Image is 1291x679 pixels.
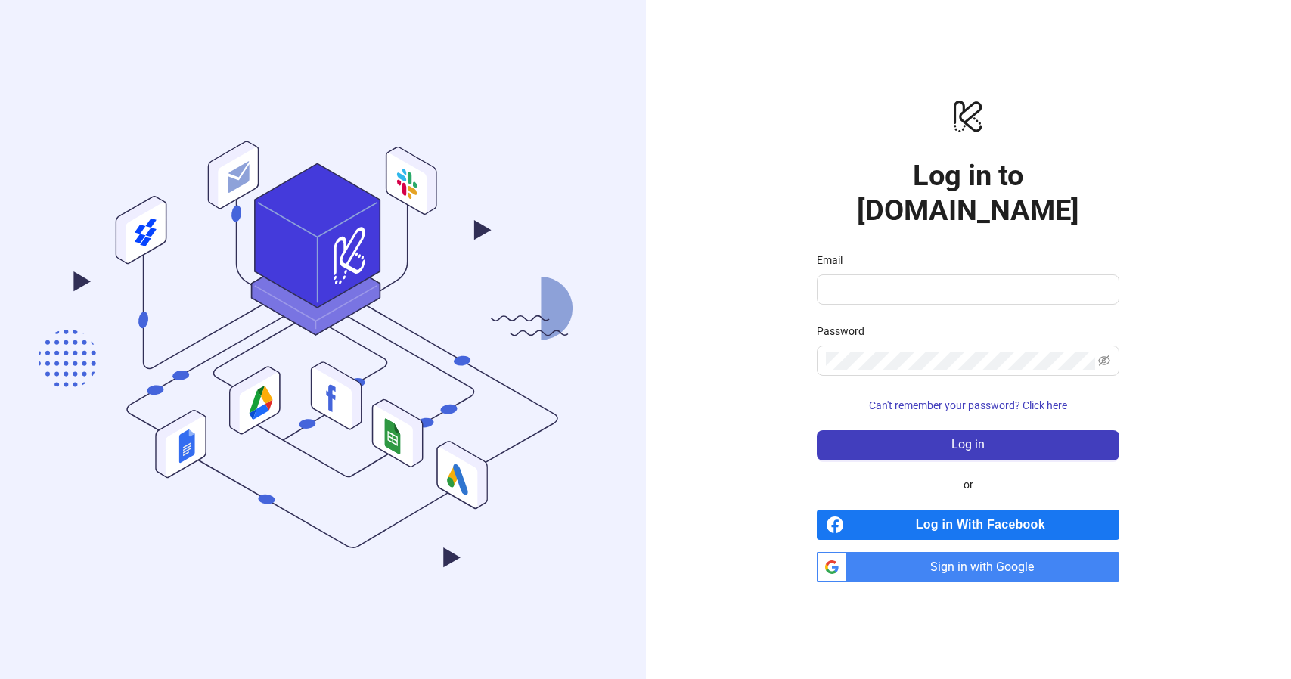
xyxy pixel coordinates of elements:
span: Log in [951,438,985,451]
span: Sign in with Google [853,552,1119,582]
label: Email [817,252,852,268]
input: Email [826,281,1107,299]
button: Log in [817,430,1119,460]
button: Can't remember your password? Click here [817,394,1119,418]
h1: Log in to [DOMAIN_NAME] [817,158,1119,228]
span: eye-invisible [1098,355,1110,367]
a: Sign in with Google [817,552,1119,582]
label: Password [817,323,874,339]
span: Can't remember your password? Click here [869,399,1067,411]
a: Log in With Facebook [817,510,1119,540]
span: Log in With Facebook [850,510,1119,540]
span: or [951,476,985,493]
input: Password [826,352,1095,370]
a: Can't remember your password? Click here [817,399,1119,411]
